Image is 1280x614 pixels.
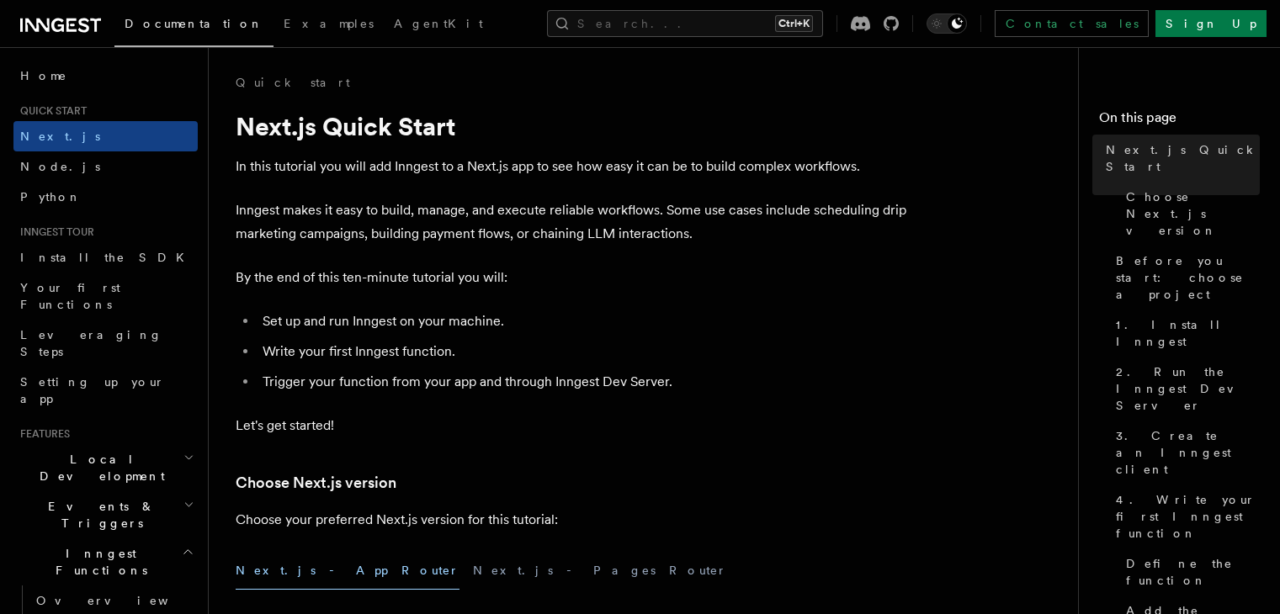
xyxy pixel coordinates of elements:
span: Events & Triggers [13,498,183,532]
span: Overview [36,594,210,607]
a: Python [13,182,198,212]
span: Your first Functions [20,281,120,311]
span: 4. Write your first Inngest function [1116,491,1260,542]
p: By the end of this ten-minute tutorial you will: [236,266,909,289]
a: 2. Run the Inngest Dev Server [1109,357,1260,421]
a: Sign Up [1155,10,1267,37]
a: AgentKit [384,5,493,45]
span: Inngest tour [13,225,94,239]
span: AgentKit [394,17,483,30]
a: Quick start [236,74,350,91]
a: Next.js [13,121,198,151]
li: Set up and run Inngest on your machine. [258,310,909,333]
button: Search...Ctrl+K [547,10,823,37]
p: Let's get started! [236,414,909,437]
a: Before you start: choose a project [1109,246,1260,310]
p: Choose your preferred Next.js version for this tutorial: [236,508,909,532]
p: Inngest makes it easy to build, manage, and execute reliable workflows. Some use cases include sc... [236,198,909,246]
a: Install the SDK [13,242,198,273]
button: Events & Triggers [13,491,198,538]
span: Next.js Quick Start [1106,141,1260,175]
button: Inngest Functions [13,538,198,585]
h4: On this page [1099,108,1260,135]
a: Documentation [114,5,274,47]
span: Node.js [20,160,100,173]
span: 1. Install Inngest [1116,316,1260,350]
a: Examples [274,5,384,45]
span: Define the function [1126,555,1260,589]
span: Inngest Functions [13,545,182,579]
a: 1. Install Inngest [1109,310,1260,357]
a: Home [13,61,198,91]
span: Quick start [13,104,87,118]
span: Choose Next.js version [1126,188,1260,239]
span: Documentation [125,17,263,30]
h1: Next.js Quick Start [236,111,909,141]
a: 3. Create an Inngest client [1109,421,1260,484]
a: Define the function [1119,548,1260,595]
a: Choose Next.js version [1119,182,1260,246]
kbd: Ctrl+K [775,15,813,32]
span: Next.js [20,130,100,143]
span: Leveraging Steps [20,328,162,358]
button: Local Development [13,444,198,491]
span: Python [20,190,82,204]
a: Node.js [13,151,198,182]
a: Leveraging Steps [13,320,198,367]
button: Next.js - Pages Router [473,552,727,590]
span: Local Development [13,451,183,484]
p: In this tutorial you will add Inngest to a Next.js app to see how easy it can be to build complex... [236,155,909,178]
a: Next.js Quick Start [1099,135,1260,182]
span: Features [13,427,70,441]
a: Contact sales [995,10,1149,37]
button: Toggle dark mode [927,13,967,34]
span: Home [20,67,67,84]
a: Your first Functions [13,273,198,320]
span: Before you start: choose a project [1116,252,1260,303]
a: Choose Next.js version [236,471,396,495]
span: Install the SDK [20,251,194,264]
span: 2. Run the Inngest Dev Server [1116,363,1260,414]
span: Examples [284,17,374,30]
li: Write your first Inngest function. [258,340,909,363]
span: Setting up your app [20,375,165,405]
a: 4. Write your first Inngest function [1109,484,1260,548]
span: 3. Create an Inngest client [1116,427,1260,478]
button: Next.js - App Router [236,552,459,590]
li: Trigger your function from your app and through Inngest Dev Server. [258,370,909,394]
a: Setting up your app [13,367,198,414]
